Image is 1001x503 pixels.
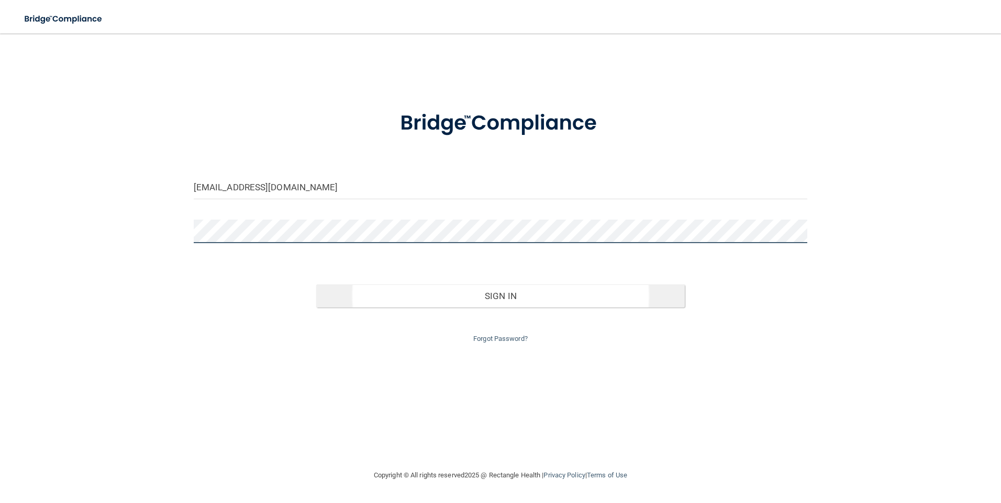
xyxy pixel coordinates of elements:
[309,459,692,492] div: Copyright © All rights reserved 2025 @ Rectangle Health | |
[379,96,622,151] img: bridge_compliance_login_screen.278c3ca4.svg
[473,335,528,342] a: Forgot Password?
[587,471,627,479] a: Terms of Use
[820,429,988,471] iframe: Drift Widget Chat Controller
[16,8,112,30] img: bridge_compliance_login_screen.278c3ca4.svg
[316,284,685,307] button: Sign In
[543,471,585,479] a: Privacy Policy
[194,176,808,199] input: Email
